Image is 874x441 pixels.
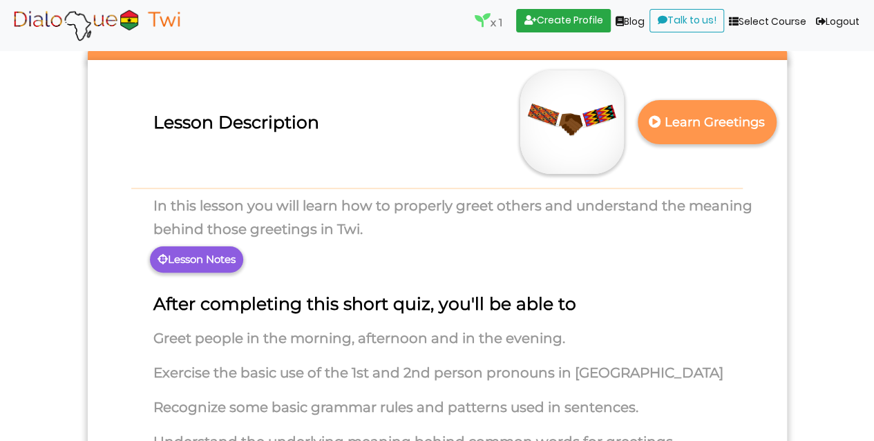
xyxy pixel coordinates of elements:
[475,12,502,32] p: x 1
[516,9,611,32] a: Create Profile
[638,100,777,144] button: Learn Greetings
[10,8,184,42] img: Brand
[520,70,624,174] img: greetings.3fee7869.jpg
[98,362,777,397] li: Exercise the basic use of the 1st and 2nd person pronouns in [GEOGRAPHIC_DATA]
[98,328,777,362] li: Greet people in the morning, afternoon and in the evening.
[98,293,777,314] h1: After completing this short quiz, you'll be able to
[724,9,811,35] a: Select Course
[649,9,724,32] a: Talk to us!
[98,112,777,133] h1: Lesson Description
[611,9,649,35] a: Blog
[98,397,777,431] li: Recognize some basic grammar rules and patterns used in sentences.
[811,9,864,35] a: Logout
[646,106,768,139] p: Learn Greetings
[150,246,243,273] button: Lesson Notes
[98,194,777,241] p: In this lesson you will learn how to properly greet others and understand the meaning behind thos...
